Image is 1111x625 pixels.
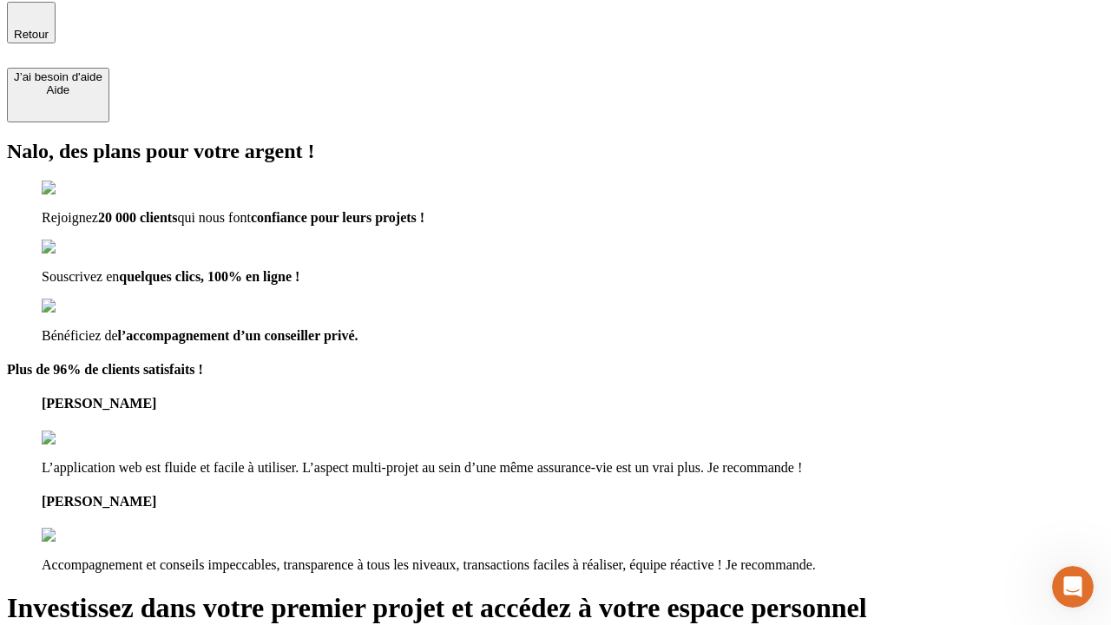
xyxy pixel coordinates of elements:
[251,210,424,225] span: confiance pour leurs projets !
[119,269,299,284] span: quelques clics, 100% en ligne !
[42,269,119,284] span: Souscrivez en
[42,557,1104,573] p: Accompagnement et conseils impeccables, transparence à tous les niveaux, transactions faciles à r...
[7,2,56,43] button: Retour
[42,328,118,343] span: Bénéficiez de
[42,240,116,255] img: checkmark
[14,28,49,41] span: Retour
[177,210,250,225] span: qui nous font
[7,68,109,122] button: J’ai besoin d'aideAide
[42,528,128,543] img: reviews stars
[7,362,1104,378] h4: Plus de 96% de clients satisfaits !
[14,70,102,83] div: J’ai besoin d'aide
[42,210,98,225] span: Rejoignez
[7,140,1104,163] h2: Nalo, des plans pour votre argent !
[118,328,358,343] span: l’accompagnement d’un conseiller privé.
[42,181,116,196] img: checkmark
[42,396,1104,411] h4: [PERSON_NAME]
[42,431,128,446] img: reviews stars
[42,460,1104,476] p: L’application web est fluide et facile à utiliser. L’aspect multi-projet au sein d’une même assur...
[42,494,1104,510] h4: [PERSON_NAME]
[42,299,116,314] img: checkmark
[7,592,1104,624] h1: Investissez dans votre premier projet et accédez à votre espace personnel
[1052,566,1094,608] iframe: Intercom live chat
[98,210,178,225] span: 20 000 clients
[14,83,102,96] div: Aide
